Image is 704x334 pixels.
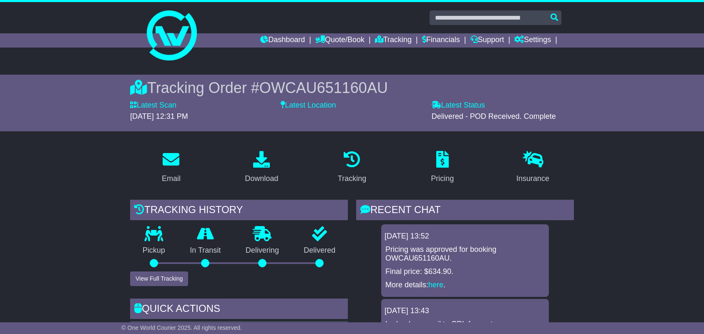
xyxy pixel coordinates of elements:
[130,271,188,286] button: View Full Tracking
[375,33,412,48] a: Tracking
[432,101,485,110] label: Latest Status
[130,246,178,255] p: Pickup
[338,173,366,184] div: Tracking
[470,33,504,48] a: Support
[385,281,545,290] p: More details: .
[422,33,460,48] a: Financials
[385,232,546,241] div: [DATE] 13:52
[130,101,176,110] label: Latest Scan
[315,33,365,48] a: Quote/Book
[245,173,278,184] div: Download
[385,267,545,276] p: Final price: $634.90.
[259,79,388,96] span: OWCAU651160AU
[432,112,556,121] span: Delivered - POD Received. Complete
[425,148,459,187] a: Pricing
[130,79,574,97] div: Tracking Order #
[385,245,545,263] p: Pricing was approved for booking OWCAU651160AU.
[514,33,551,48] a: Settings
[260,33,305,48] a: Dashboard
[156,148,186,187] a: Email
[130,200,348,222] div: Tracking history
[385,306,546,316] div: [DATE] 13:43
[233,246,292,255] p: Delivering
[130,112,188,121] span: [DATE] 12:31 PM
[428,281,443,289] a: here
[281,101,336,110] label: Latest Location
[121,324,242,331] span: © One World Courier 2025. All rights reserved.
[511,148,555,187] a: Insurance
[431,173,454,184] div: Pricing
[332,148,372,187] a: Tracking
[178,246,234,255] p: In Transit
[516,173,549,184] div: Insurance
[356,200,574,222] div: RECENT CHAT
[239,148,284,187] a: Download
[162,173,181,184] div: Email
[292,246,348,255] p: Delivered
[130,299,348,321] div: Quick Actions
